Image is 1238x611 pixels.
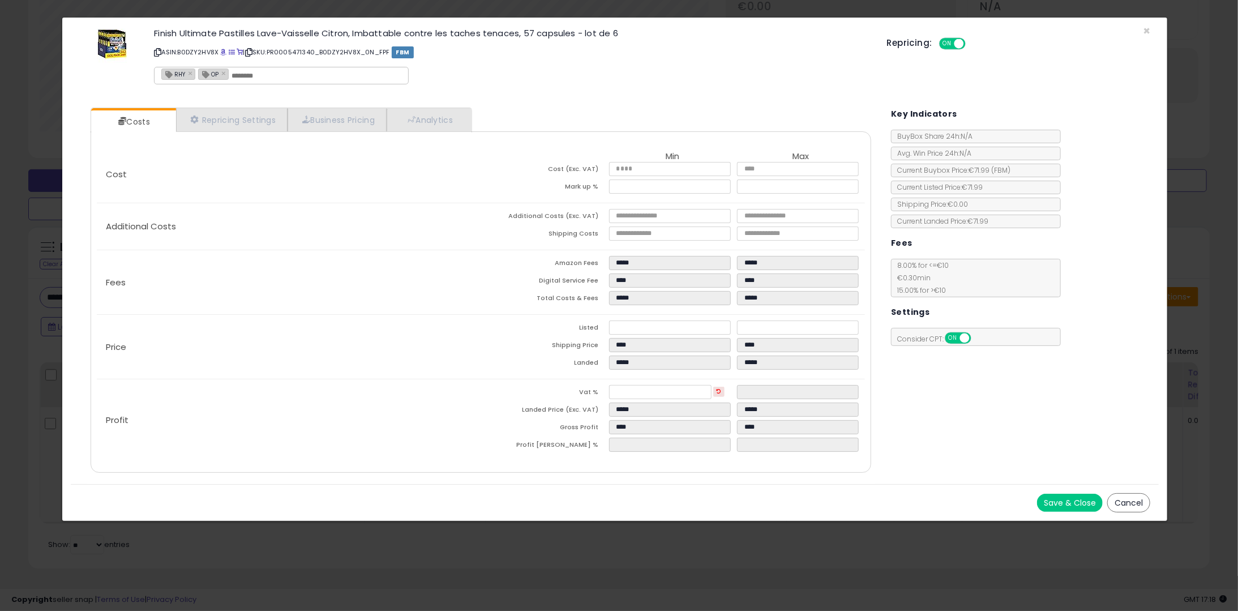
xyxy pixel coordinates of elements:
p: Profit [97,416,481,425]
span: OFF [963,39,982,49]
span: ON [940,39,954,49]
h5: Repricing: [887,39,932,48]
a: Analytics [387,108,470,131]
p: Cost [97,170,481,179]
img: 51keL9qJcjL._SL60_.jpg [97,29,127,63]
a: BuyBox page [221,48,227,57]
h5: Key Indicators [891,107,957,121]
p: Price [97,343,481,352]
span: Consider CPT: [892,334,986,344]
td: Cost (Exc. VAT) [481,162,609,180]
span: €71.99 [969,165,1010,175]
span: ON [946,334,960,343]
td: Amazon Fees [481,256,609,274]
a: Your listing only [237,48,243,57]
span: OFF [970,334,988,343]
span: Avg. Win Price 24h: N/A [892,148,971,158]
a: Costs [91,110,175,133]
td: Mark up % [481,180,609,197]
button: Cancel [1107,493,1150,512]
span: Current Listed Price: €71.99 [892,182,983,192]
button: Save & Close [1037,494,1103,512]
td: Vat % [481,385,609,403]
td: Shipping Costs [481,227,609,244]
span: × [1143,23,1150,39]
span: €0.30 min [892,273,931,283]
span: OP [199,69,219,79]
h5: Settings [891,305,929,319]
span: FBM [392,46,414,58]
a: × [188,68,195,78]
a: All offer listings [229,48,235,57]
span: Current Landed Price: €71.99 [892,216,988,226]
span: 8.00 % for <= €10 [892,260,949,295]
td: Total Costs & Fees [481,291,609,309]
p: Fees [97,278,481,287]
h3: Finish Ultimate Pastilles Lave-Vaisselle Citron, Imbattable contre les taches tenaces, 57 capsule... [154,29,869,37]
td: Listed [481,321,609,338]
td: Gross Profit [481,420,609,438]
a: × [221,68,228,78]
th: Min [609,152,737,162]
td: Additional Costs (Exc. VAT) [481,209,609,227]
td: Profit [PERSON_NAME] % [481,438,609,455]
td: Shipping Price [481,338,609,356]
th: Max [737,152,865,162]
p: ASIN: B0DZY2HV8X | SKU: PR0005471340_B0DZY2HV8X_0N_FPF [154,43,869,61]
span: BuyBox Share 24h: N/A [892,131,973,141]
span: 15.00 % for > €10 [892,285,946,295]
td: Landed Price (Exc. VAT) [481,403,609,420]
span: Shipping Price: €0.00 [892,199,968,209]
a: Repricing Settings [176,108,288,131]
h5: Fees [891,236,913,250]
td: Digital Service Fee [481,274,609,291]
span: Current Buybox Price: [892,165,1010,175]
span: ( FBM ) [991,165,1010,175]
a: Business Pricing [288,108,387,131]
td: Landed [481,356,609,373]
p: Additional Costs [97,222,481,231]
span: RHY [162,69,185,79]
